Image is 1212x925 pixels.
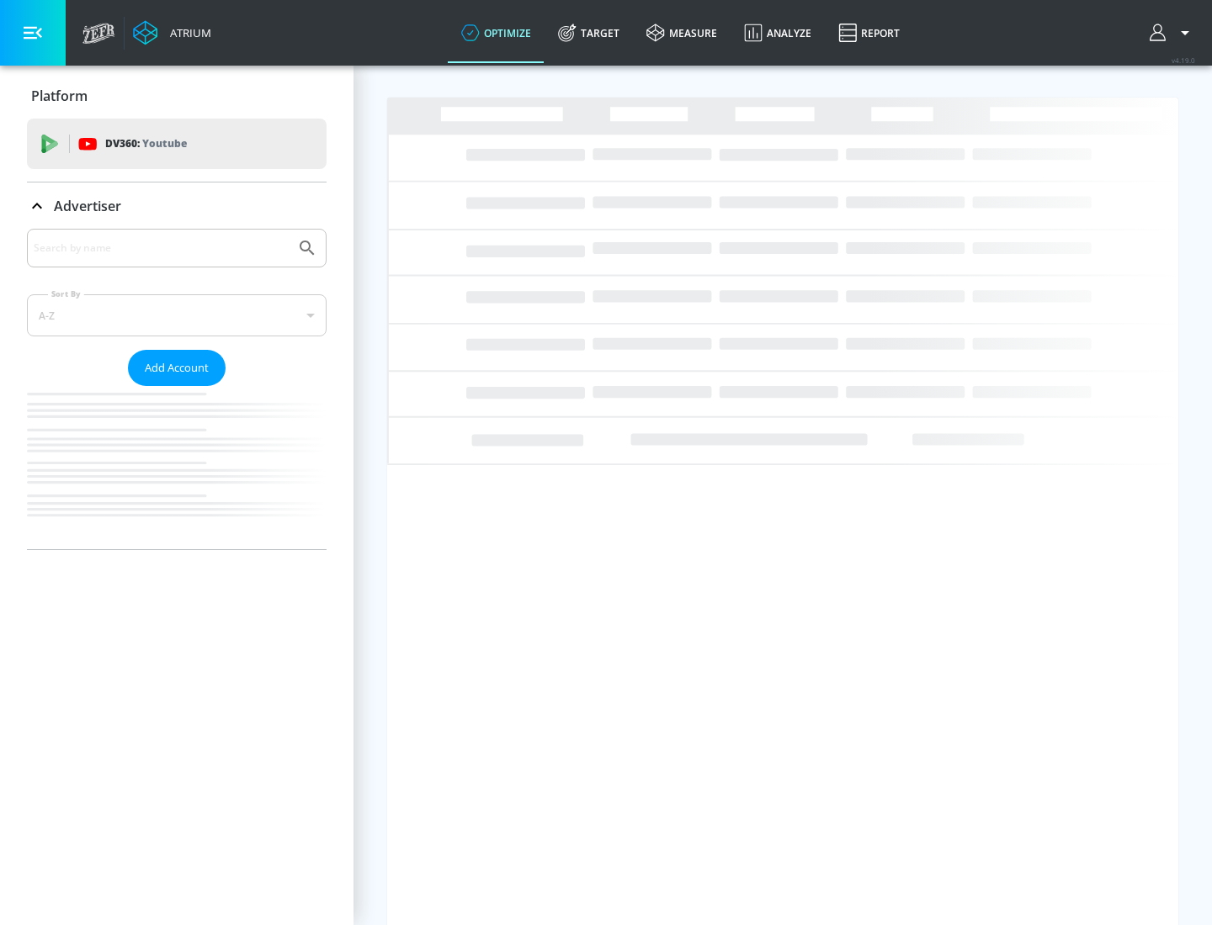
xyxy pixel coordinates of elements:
[633,3,731,63] a: measure
[31,87,88,105] p: Platform
[145,358,209,378] span: Add Account
[34,237,289,259] input: Search by name
[27,386,327,549] nav: list of Advertiser
[545,3,633,63] a: Target
[27,229,327,549] div: Advertiser
[105,135,187,153] p: DV360:
[128,350,226,386] button: Add Account
[54,197,121,215] p: Advertiser
[27,294,327,336] div: A-Z
[27,72,327,119] div: Platform
[731,3,825,63] a: Analyze
[27,119,327,169] div: DV360: Youtube
[825,3,913,63] a: Report
[142,135,187,152] p: Youtube
[448,3,545,63] a: optimize
[48,288,84,299] label: Sort By
[1172,55,1195,65] span: v 4.19.0
[27,182,327,230] div: Advertiser
[133,20,211,45] a: Atrium
[163,25,211,40] div: Atrium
